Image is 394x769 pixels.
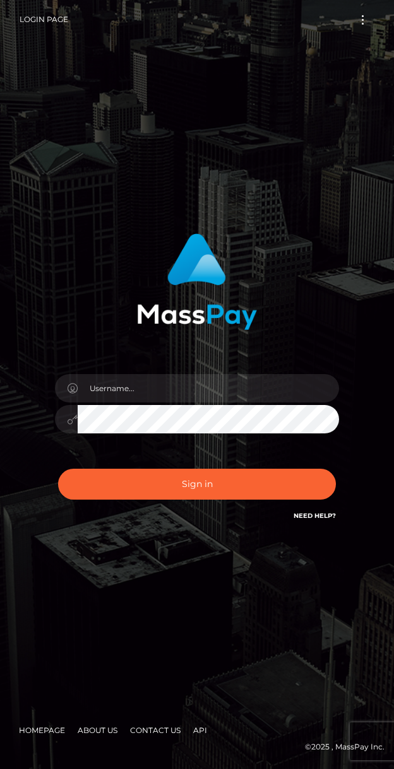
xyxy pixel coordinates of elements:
[125,720,186,740] a: Contact Us
[351,11,374,28] button: Toggle navigation
[9,740,385,754] div: © 2025 , MassPay Inc.
[20,6,68,33] a: Login Page
[294,512,336,520] a: Need Help?
[188,720,212,740] a: API
[78,374,339,402] input: Username...
[14,720,70,740] a: Homepage
[58,469,336,500] button: Sign in
[73,720,122,740] a: About Us
[137,233,257,330] img: MassPay Login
